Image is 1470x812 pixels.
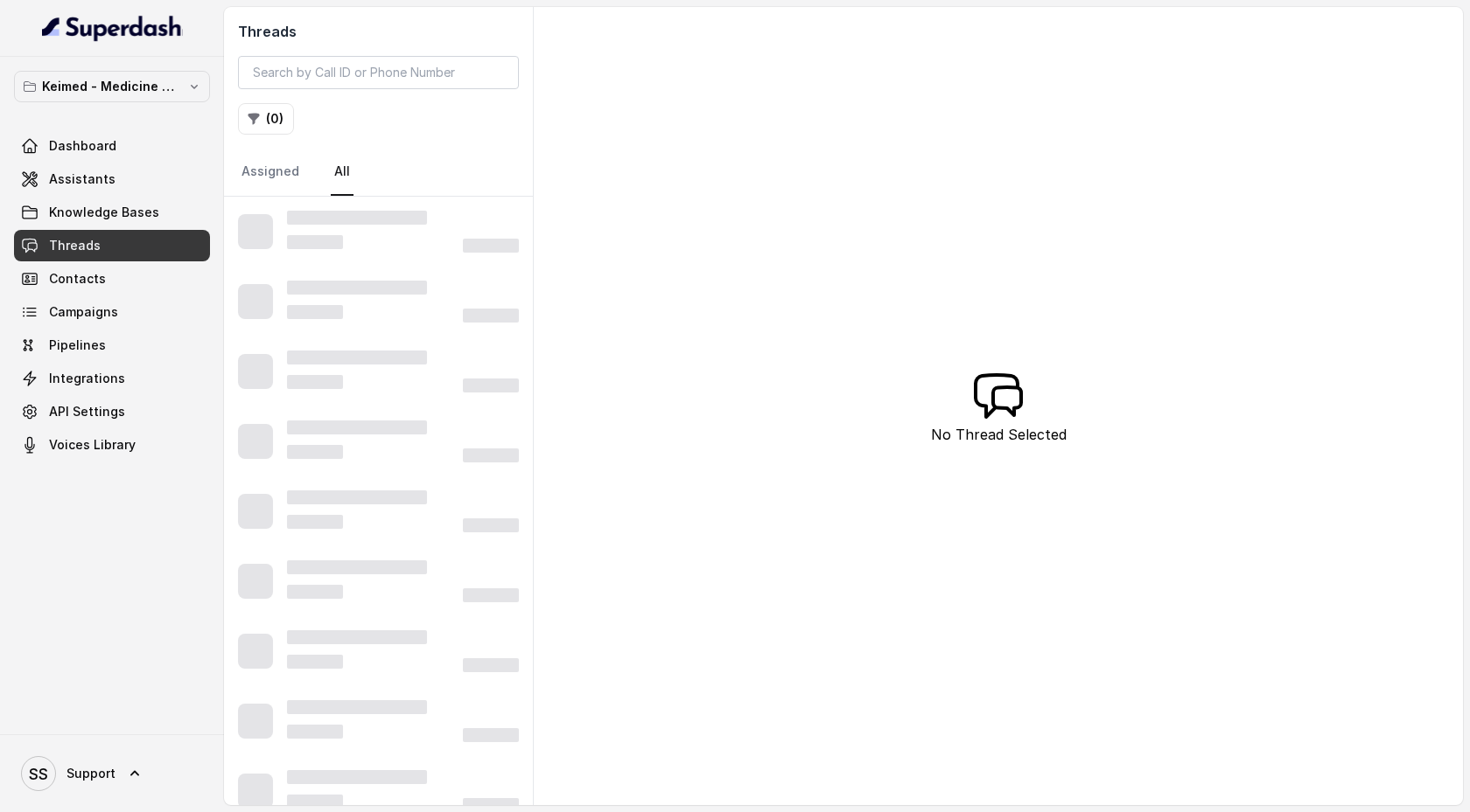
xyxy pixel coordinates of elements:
[238,103,294,135] button: (0)
[49,170,115,188] span: Assistants
[49,204,159,221] span: Knowledge Bases
[42,14,183,42] img: light.svg
[331,149,353,196] a: All
[14,130,210,162] a: Dashboard
[238,21,519,42] h2: Threads
[49,237,101,254] span: Threads
[14,429,210,461] a: Voices Library
[238,149,519,196] nav: Tabs
[14,197,210,228] a: Knowledge Bases
[14,163,210,195] a: Assistants
[14,263,210,295] a: Contacts
[49,436,136,454] span: Voices Library
[49,370,125,387] span: Integrations
[14,330,210,361] a: Pipelines
[49,270,106,288] span: Contacts
[14,396,210,427] a: API Settings
[29,765,48,783] text: SS
[42,76,182,97] p: Keimed - Medicine Order Collection Demo
[14,230,210,261] a: Threads
[49,137,116,155] span: Dashboard
[14,363,210,394] a: Integrations
[14,296,210,328] a: Campaigns
[931,424,1067,445] p: No Thread Selected
[238,56,519,89] input: Search by Call ID or Phone Number
[238,149,303,196] a: Assigned
[14,71,210,102] button: Keimed - Medicine Order Collection Demo
[66,765,115,782] span: Support
[14,749,210,798] a: Support
[49,403,125,420] span: API Settings
[49,303,118,321] span: Campaigns
[49,337,106,354] span: Pipelines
